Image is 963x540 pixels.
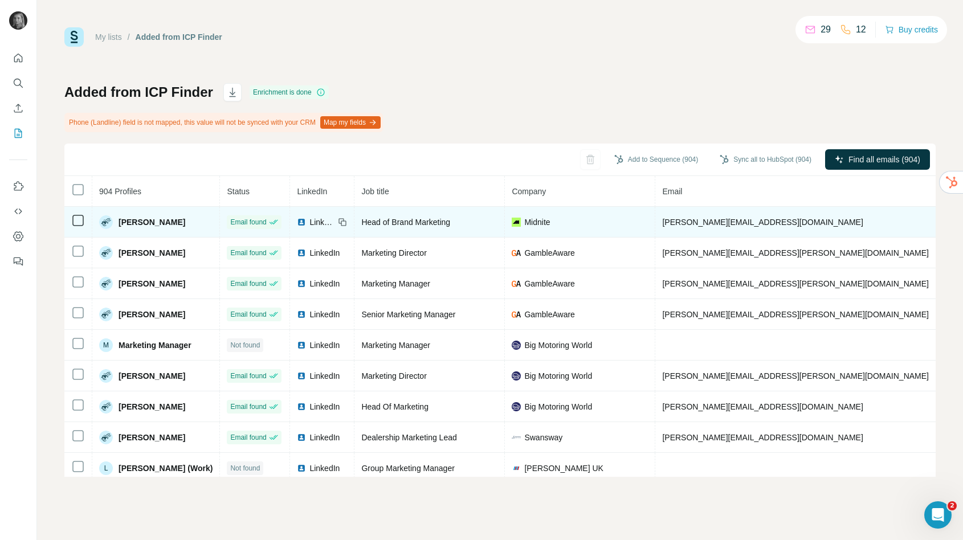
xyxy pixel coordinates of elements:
[512,248,521,257] img: company-logo
[662,187,682,196] span: Email
[99,308,113,321] img: Avatar
[99,246,113,260] img: Avatar
[9,226,27,247] button: Dashboard
[297,433,306,442] img: LinkedIn logo
[230,248,266,258] span: Email found
[119,339,191,351] span: Marketing Manager
[119,463,213,474] span: [PERSON_NAME] (Work)
[309,247,340,259] span: LinkedIn
[512,218,521,227] img: company-logo
[119,370,185,382] span: [PERSON_NAME]
[361,218,450,227] span: Head of Brand Marketing
[297,464,306,473] img: LinkedIn logo
[948,501,957,510] span: 2
[524,216,550,228] span: Midnite
[512,187,546,196] span: Company
[230,402,266,412] span: Email found
[512,402,521,411] img: company-logo
[9,123,27,144] button: My lists
[230,463,260,473] span: Not found
[309,401,340,412] span: LinkedIn
[297,371,306,381] img: LinkedIn logo
[662,248,929,257] span: [PERSON_NAME][EMAIL_ADDRESS][PERSON_NAME][DOMAIN_NAME]
[885,22,938,38] button: Buy credits
[361,248,426,257] span: Marketing Director
[230,279,266,289] span: Email found
[712,151,819,168] button: Sync all to HubSpot (904)
[99,338,113,352] div: M
[361,433,456,442] span: Dealership Marketing Lead
[821,23,831,36] p: 29
[309,339,340,351] span: LinkedIn
[512,371,521,381] img: company-logo
[99,369,113,383] img: Avatar
[230,309,266,320] span: Email found
[9,11,27,30] img: Avatar
[119,309,185,320] span: [PERSON_NAME]
[524,278,574,289] span: GambleAware
[512,341,521,350] img: company-logo
[309,278,340,289] span: LinkedIn
[361,310,455,319] span: Senior Marketing Manager
[297,187,327,196] span: LinkedIn
[230,217,266,227] span: Email found
[99,215,113,229] img: Avatar
[309,370,340,382] span: LinkedIn
[99,277,113,291] img: Avatar
[662,433,863,442] span: [PERSON_NAME][EMAIL_ADDRESS][DOMAIN_NAME]
[309,463,340,474] span: LinkedIn
[309,216,334,228] span: LinkedIn
[230,432,266,443] span: Email found
[320,116,381,129] button: Map my fields
[99,461,113,475] div: L
[64,83,213,101] h1: Added from ICP Finder
[524,463,603,474] span: [PERSON_NAME] UK
[361,279,430,288] span: Marketing Manager
[297,218,306,227] img: LinkedIn logo
[9,176,27,197] button: Use Surfe on LinkedIn
[119,278,185,289] span: [PERSON_NAME]
[662,402,863,411] span: [PERSON_NAME][EMAIL_ADDRESS][DOMAIN_NAME]
[230,371,266,381] span: Email found
[297,248,306,257] img: LinkedIn logo
[309,309,340,320] span: LinkedIn
[512,436,521,439] img: company-logo
[128,31,130,43] li: /
[848,154,920,165] span: Find all emails (904)
[662,371,929,381] span: [PERSON_NAME][EMAIL_ADDRESS][PERSON_NAME][DOMAIN_NAME]
[227,187,250,196] span: Status
[9,48,27,68] button: Quick start
[524,432,562,443] span: Swansway
[99,431,113,444] img: Avatar
[361,371,426,381] span: Marketing Director
[230,340,260,350] span: Not found
[361,464,454,473] span: Group Marketing Manager
[856,23,866,36] p: 12
[924,501,952,529] iframe: Intercom live chat
[119,432,185,443] span: [PERSON_NAME]
[119,401,185,412] span: [PERSON_NAME]
[119,247,185,259] span: [PERSON_NAME]
[662,310,929,319] span: [PERSON_NAME][EMAIL_ADDRESS][PERSON_NAME][DOMAIN_NAME]
[95,32,122,42] a: My lists
[250,85,329,99] div: Enrichment is done
[9,98,27,118] button: Enrich CSV
[99,187,141,196] span: 904 Profiles
[9,73,27,93] button: Search
[524,370,592,382] span: Big Motoring World
[99,400,113,414] img: Avatar
[119,216,185,228] span: [PERSON_NAME]
[361,402,429,411] span: Head Of Marketing
[512,464,521,473] img: company-logo
[662,279,929,288] span: [PERSON_NAME][EMAIL_ADDRESS][PERSON_NAME][DOMAIN_NAME]
[297,310,306,319] img: LinkedIn logo
[524,247,574,259] span: GambleAware
[64,113,383,132] div: Phone (Landline) field is not mapped, this value will not be synced with your CRM
[64,27,84,47] img: Surfe Logo
[606,151,706,168] button: Add to Sequence (904)
[9,251,27,272] button: Feedback
[662,218,863,227] span: [PERSON_NAME][EMAIL_ADDRESS][DOMAIN_NAME]
[512,310,521,319] img: company-logo
[524,339,592,351] span: Big Motoring World
[297,402,306,411] img: LinkedIn logo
